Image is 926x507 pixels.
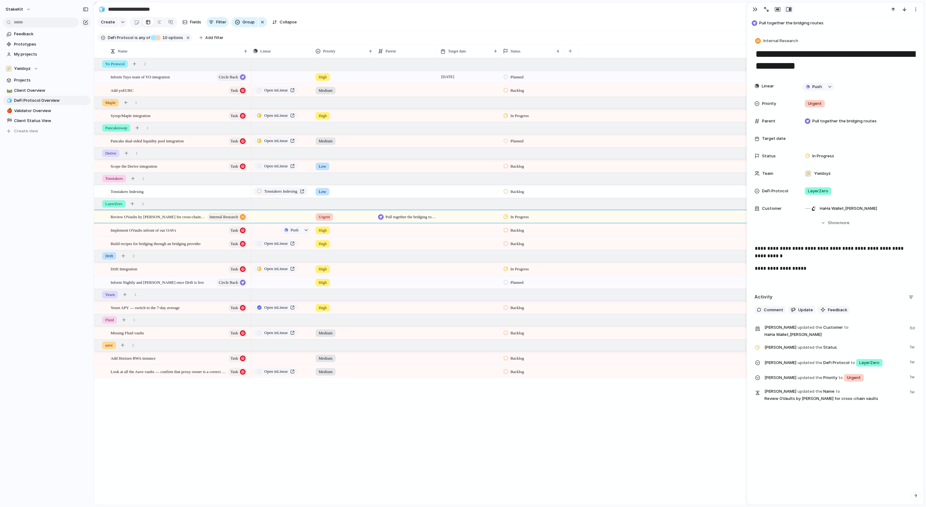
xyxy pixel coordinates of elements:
[750,18,921,28] button: Pull together the bridging routes
[510,330,524,336] span: Backlog
[754,37,800,46] button: Internal Research
[798,360,822,366] span: updated the
[111,304,180,311] span: Yearn APY — switch to the 7-day average
[135,35,138,41] span: is
[111,368,227,375] span: Look at all the Aave vaults — confirm that proxy owner is a correct Safe
[219,278,238,287] span: Circle Back
[105,150,116,156] span: Derive
[808,101,822,107] span: Urgent
[253,239,298,248] a: Open inLinear
[510,266,529,272] span: In Progress
[231,303,238,312] span: Task
[7,117,11,125] div: 🏁
[14,118,88,124] span: Client Status View
[762,205,782,212] span: Customer
[105,253,113,259] span: Drift
[111,137,184,144] span: Pancake dual-sided liquidity pool integration
[839,375,843,381] span: to
[264,330,288,336] span: Open in Linear
[448,48,466,54] span: Target date
[319,214,330,220] span: Urgent
[111,86,133,94] span: Add yoEURC
[98,5,105,13] div: 🧊
[3,50,91,59] a: My projects
[798,375,822,381] span: updated the
[844,324,849,331] span: to
[3,96,91,105] a: 🧊DeFi Protocol Overview
[231,367,238,376] span: Task
[134,292,136,298] span: 1
[3,106,91,116] a: 🍎Validator Overview
[206,17,229,27] button: Filter
[217,278,247,287] button: Circle Back
[231,17,258,27] button: Group
[196,33,227,42] button: Add filter
[228,112,247,120] button: Task
[216,19,226,25] span: Filter
[798,344,822,351] span: updated the
[217,73,247,81] button: Circle Back
[105,125,127,131] span: Pancakeswap
[14,97,88,104] span: DeFi Protocol Overview
[253,86,298,94] a: Open inLinear
[510,279,524,286] span: Planned
[133,317,135,323] span: 1
[3,29,91,39] a: Feedback
[808,188,828,194] span: LayerZero
[111,278,204,286] span: Inform Nightly and [PERSON_NAME] once Drift is live
[253,187,308,195] a: Tonstakers Indexing
[762,101,776,107] span: Priority
[510,113,529,119] span: In Progress
[228,86,247,95] button: Task
[231,239,238,248] span: Task
[762,188,788,194] span: DeFi Protocol
[859,360,879,366] span: LayerZero
[111,265,137,272] span: Drift Integration
[764,358,906,367] span: DeFi Protocol
[7,107,11,114] div: 🍎
[111,213,206,220] span: Review OVaults by [PERSON_NAME] for cross-chain vaults
[264,304,288,311] span: Open in Linear
[764,332,822,338] span: HaHa Wallet , [PERSON_NAME]
[754,306,786,314] button: Comment
[281,226,301,234] button: Push
[828,307,847,313] span: Feedback
[105,317,114,323] span: Fluid
[820,205,877,212] span: HaHa Wallet , [PERSON_NAME]
[762,118,775,124] span: Parent
[812,84,822,90] span: Push
[280,19,297,25] span: Collapse
[207,213,247,221] button: Internal Research
[136,150,138,156] span: 1
[14,77,88,83] span: Projects
[6,6,23,12] span: StakeKit
[6,66,12,72] div: ⚡
[14,51,88,57] span: My projects
[219,73,238,81] span: Circle Back
[910,388,916,395] span: 1w
[111,354,156,362] span: Add Horizen RWA instance
[253,137,298,145] a: Open inLinear
[762,170,773,177] span: Team
[231,354,238,363] span: Task
[319,369,332,375] span: Medium
[7,97,11,104] div: 🧊
[144,61,146,67] span: 2
[3,116,91,126] a: 🏁Client Status View
[253,162,298,170] a: Open inLinear
[264,138,288,144] span: Open in Linear
[264,188,297,194] span: Tonstakers Indexing
[105,100,116,106] span: Maple
[440,73,456,81] span: [DATE]
[132,342,134,348] span: 2
[764,343,906,352] span: Status
[231,265,238,273] span: Task
[111,240,201,247] span: Build recipes for bridging through an bridging provider
[231,226,238,235] span: Task
[7,87,11,94] div: 🛤️
[764,388,796,395] span: [PERSON_NAME]
[111,188,144,195] span: Tonstakers Indexing
[798,324,822,331] span: updated the
[763,38,798,44] span: Internal Research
